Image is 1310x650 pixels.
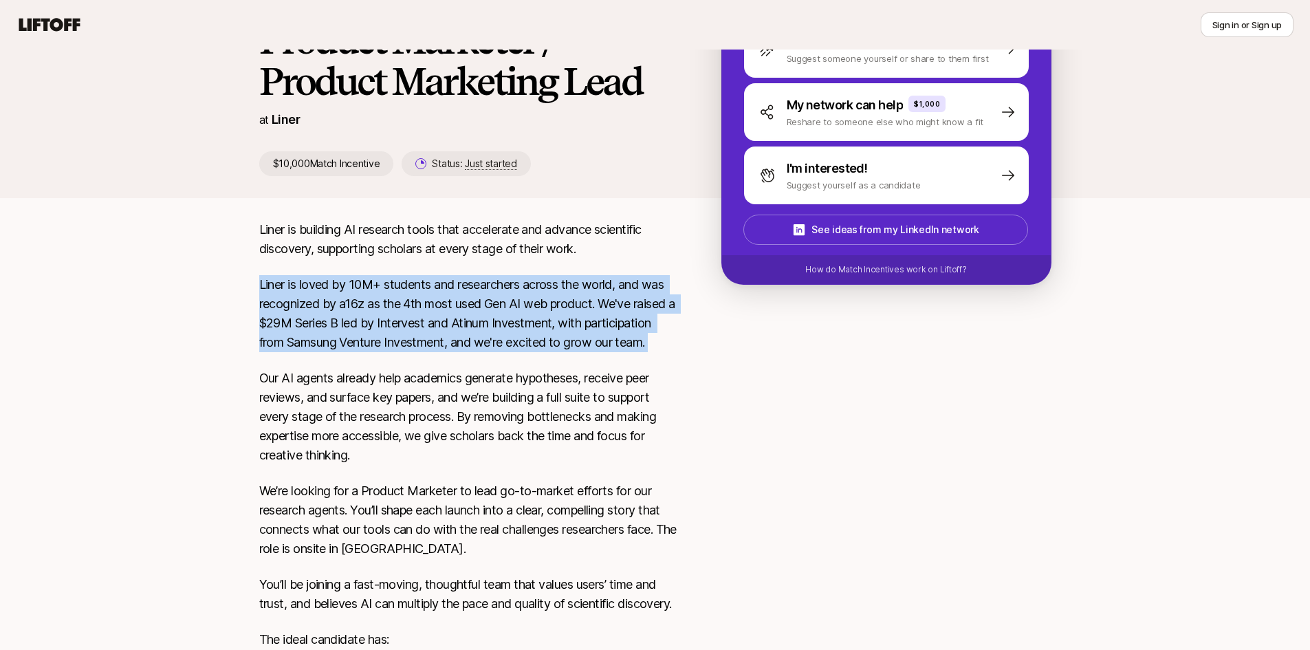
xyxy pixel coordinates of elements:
p: We’re looking for a Product Marketer to lead go-to-market efforts for our research agents. You’ll... [259,481,677,559]
p: I'm interested! [787,159,868,178]
button: See ideas from my LinkedIn network [743,215,1028,245]
p: The ideal candidate has: [259,630,677,649]
p: Liner is loved by 10M+ students and researchers across the world, and was recognized by a16z as t... [259,275,677,352]
p: $10,000 Match Incentive [259,151,394,176]
p: You’ll be joining a fast-moving, thoughtful team that values users’ time and trust, and believes ... [259,575,677,614]
p: $1,000 [914,98,940,109]
p: Status: [432,155,516,172]
p: See ideas from my LinkedIn network [811,221,979,238]
a: Liner [272,112,300,127]
p: Our AI agents already help academics generate hypotheses, receive peer reviews, and surface key p... [259,369,677,465]
p: Suggest someone yourself or share to them first [787,52,989,65]
button: Sign in or Sign up [1201,12,1293,37]
p: Liner is building AI research tools that accelerate and advance scientific discovery, supporting ... [259,220,677,259]
span: Just started [465,158,517,170]
h1: Product Marketer / Product Marketing Lead [259,19,677,102]
p: Reshare to someone else who might know a fit [787,115,984,129]
p: How do Match Incentives work on Liftoff? [805,263,966,276]
p: My network can help [787,96,904,115]
p: at [259,111,269,129]
p: Suggest yourself as a candidate [787,178,921,192]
